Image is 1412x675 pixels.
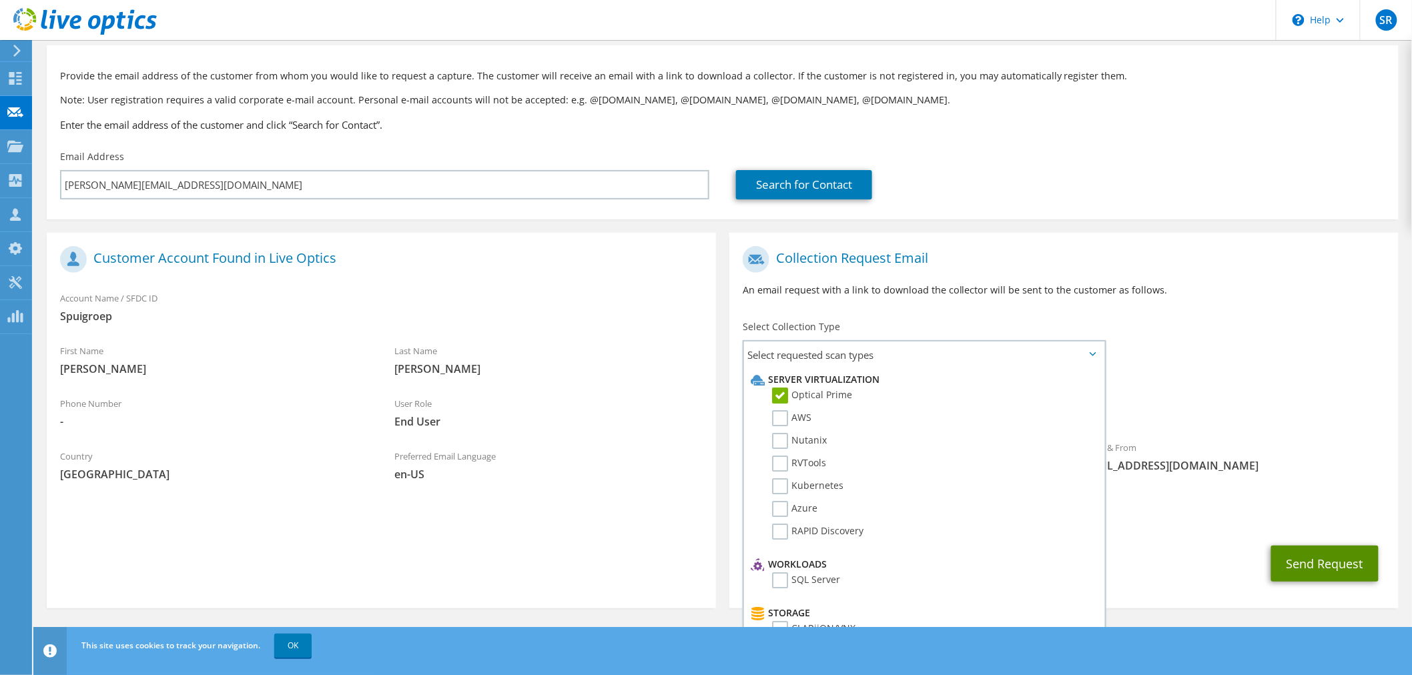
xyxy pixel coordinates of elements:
li: Server Virtualization [747,372,1098,388]
p: An email request with a link to download the collector will be sent to the customer as follows. [743,283,1385,297]
span: - [60,414,368,429]
div: Requested Collections [729,374,1399,427]
div: Last Name [381,337,715,383]
span: [GEOGRAPHIC_DATA] [60,467,368,482]
div: CC & Reply To [729,486,1399,532]
div: Phone Number [47,390,381,436]
span: [EMAIL_ADDRESS][DOMAIN_NAME] [1077,458,1385,473]
label: RAPID Discovery [772,524,863,540]
a: OK [274,634,312,658]
div: Account Name / SFDC ID [47,284,716,330]
div: First Name [47,337,381,383]
div: Preferred Email Language [381,442,715,488]
p: Provide the email address of the customer from whom you would like to request a capture. The cust... [60,69,1385,83]
label: Azure [772,501,817,517]
label: Select Collection Type [743,320,840,333]
li: Storage [747,605,1098,621]
a: Search for Contact [736,170,872,199]
span: Select requested scan types [744,342,1104,368]
button: Send Request [1271,546,1379,582]
label: RVTools [772,456,826,472]
span: [PERSON_NAME] [60,362,368,376]
label: AWS [772,410,811,426]
p: Note: User registration requires a valid corporate e-mail account. Personal e-mail accounts will ... [60,93,1385,107]
label: Optical Prime [772,388,852,404]
svg: \n [1293,14,1305,26]
div: User Role [381,390,715,436]
div: Sender & From [1064,434,1398,480]
span: Spuigroep [60,309,703,323]
label: SQL Server [772,572,840,588]
label: Nutanix [772,433,827,449]
h1: Customer Account Found in Live Optics [60,246,696,273]
label: CLARiiON/VNX [772,621,855,637]
div: To [729,434,1064,480]
span: [PERSON_NAME] [394,362,702,376]
h3: Enter the email address of the customer and click “Search for Contact”. [60,117,1385,132]
li: Workloads [747,556,1098,572]
div: Country [47,442,381,488]
span: SR [1376,9,1397,31]
span: This site uses cookies to track your navigation. [81,640,260,651]
h1: Collection Request Email [743,246,1379,273]
span: en-US [394,467,702,482]
label: Email Address [60,150,124,163]
span: End User [394,414,702,429]
label: Kubernetes [772,478,843,494]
